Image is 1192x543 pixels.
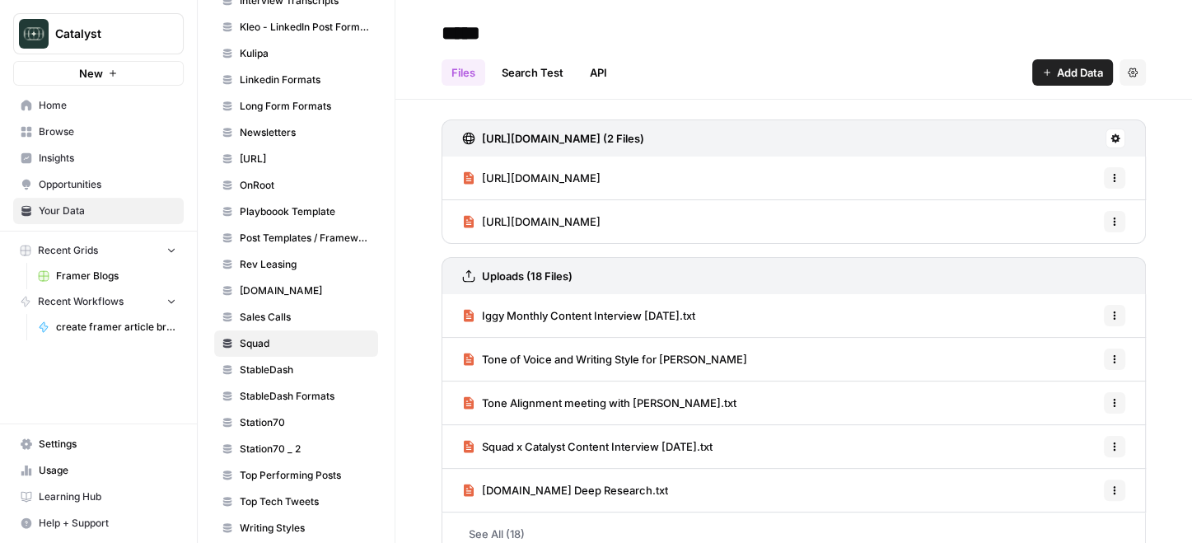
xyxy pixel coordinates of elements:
button: New [13,61,184,86]
span: Recent Grids [38,243,98,258]
span: Newsletters [240,125,371,140]
a: Squad [214,330,378,357]
a: Insights [13,145,184,171]
a: Browse [13,119,184,145]
a: Writing Styles [214,515,378,541]
span: Add Data [1057,64,1103,81]
span: Post Templates / Framework [240,231,371,246]
span: Recent Workflows [38,294,124,309]
a: Tone Alignment meeting with [PERSON_NAME].txt [462,382,736,424]
a: Your Data [13,198,184,224]
a: Top Tech Tweets [214,489,378,515]
span: Playboook Template [240,204,371,219]
span: Tone Alignment meeting with [PERSON_NAME].txt [482,395,736,411]
a: Opportunities [13,171,184,198]
span: Long Form Formats [240,99,371,114]
span: OnRoot [240,178,371,193]
span: Usage [39,463,176,478]
a: [URL][DOMAIN_NAME] [462,157,601,199]
a: Home [13,92,184,119]
a: Station70 _ 2 [214,436,378,462]
a: StableDash Formats [214,383,378,410]
a: [URL] [214,146,378,172]
a: Long Form Formats [214,93,378,119]
a: [URL][DOMAIN_NAME] (2 Files) [462,120,644,157]
a: Uploads (18 Files) [462,258,573,294]
a: Rev Leasing [214,251,378,278]
span: Station70 _ 2 [240,442,371,456]
span: Browse [39,124,176,139]
a: [DOMAIN_NAME] Deep Research.txt [462,469,668,512]
span: Sales Calls [240,310,371,325]
a: Usage [13,457,184,484]
span: Insights [39,151,176,166]
button: Workspace: Catalyst [13,13,184,54]
a: [DOMAIN_NAME] [214,278,378,304]
a: Settings [13,431,184,457]
a: Squad x Catalyst Content Interview [DATE].txt [462,425,713,468]
a: Station70 [214,410,378,436]
h3: [URL][DOMAIN_NAME] (2 Files) [482,130,644,147]
span: Catalyst [55,26,155,42]
span: [DOMAIN_NAME] [240,283,371,298]
span: Top Performing Posts [240,468,371,483]
a: Files [442,59,485,86]
span: Home [39,98,176,113]
span: Learning Hub [39,489,176,504]
button: Add Data [1032,59,1113,86]
a: Playboook Template [214,199,378,225]
a: [URL][DOMAIN_NAME] [462,200,601,243]
a: Iggy Monthly Content Interview [DATE].txt [462,294,695,337]
a: Kleo - LinkedIn Post Formats [214,14,378,40]
img: Catalyst Logo [19,19,49,49]
a: Search Test [492,59,573,86]
a: Top Performing Posts [214,462,378,489]
span: create framer article briefs [56,320,176,335]
a: Kulipa [214,40,378,67]
a: Sales Calls [214,304,378,330]
span: New [79,65,103,82]
span: [URL][DOMAIN_NAME] [482,213,601,230]
h3: Uploads (18 Files) [482,268,573,284]
span: Iggy Monthly Content Interview [DATE].txt [482,307,695,324]
a: Framer Blogs [30,263,184,289]
span: StableDash [240,363,371,377]
span: Linkedin Formats [240,73,371,87]
span: Settings [39,437,176,452]
span: Tone of Voice and Writing Style for [PERSON_NAME] [482,351,747,367]
span: Top Tech Tweets [240,494,371,509]
span: Help + Support [39,516,176,531]
a: Linkedin Formats [214,67,378,93]
span: Squad x Catalyst Content Interview [DATE].txt [482,438,713,455]
span: Kulipa [240,46,371,61]
a: Learning Hub [13,484,184,510]
span: [URL] [240,152,371,166]
span: Squad [240,336,371,351]
span: Kleo - LinkedIn Post Formats [240,20,371,35]
button: Help + Support [13,510,184,536]
span: Your Data [39,204,176,218]
a: API [580,59,617,86]
span: [URL][DOMAIN_NAME] [482,170,601,186]
button: Recent Grids [13,238,184,263]
a: OnRoot [214,172,378,199]
a: create framer article briefs [30,314,184,340]
span: Writing Styles [240,521,371,536]
span: StableDash Formats [240,389,371,404]
span: [DOMAIN_NAME] Deep Research.txt [482,482,668,499]
a: Post Templates / Framework [214,225,378,251]
span: Rev Leasing [240,257,371,272]
span: Framer Blogs [56,269,176,283]
span: Station70 [240,415,371,430]
button: Recent Workflows [13,289,184,314]
a: Newsletters [214,119,378,146]
a: StableDash [214,357,378,383]
span: Opportunities [39,177,176,192]
a: Tone of Voice and Writing Style for [PERSON_NAME] [462,338,747,381]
